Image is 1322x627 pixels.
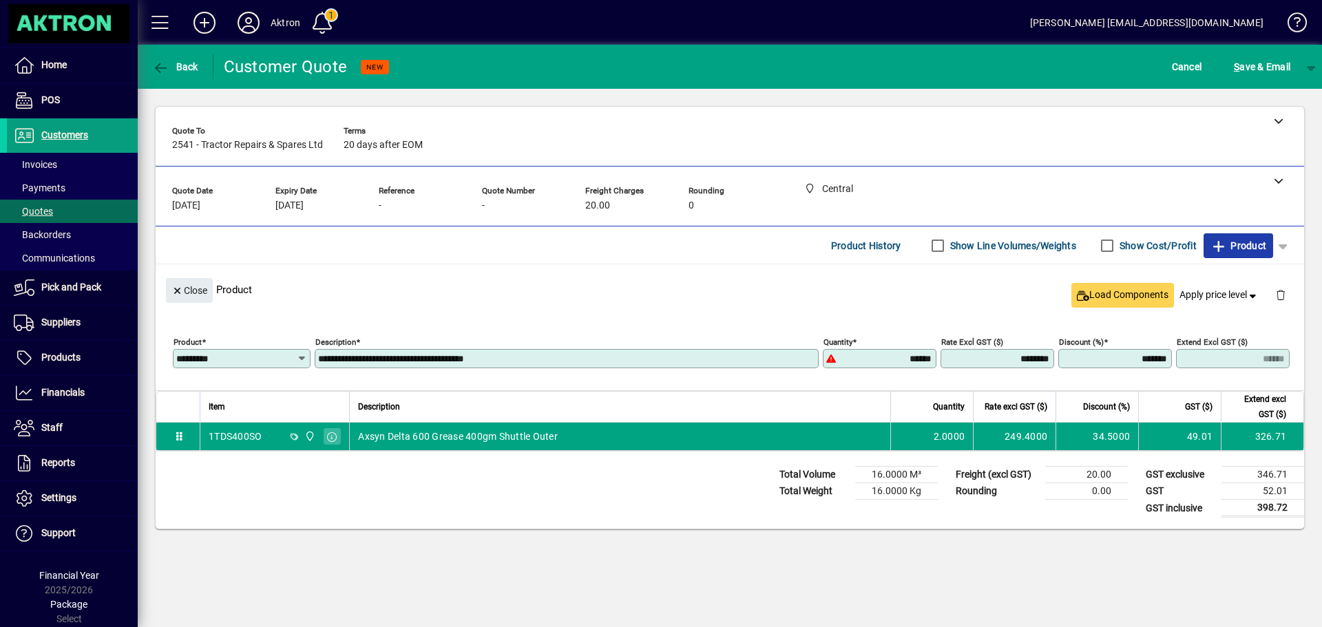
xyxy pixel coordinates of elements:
[1234,56,1290,78] span: ave & Email
[7,446,138,480] a: Reports
[949,483,1045,500] td: Rounding
[39,570,99,581] span: Financial Year
[1045,467,1128,483] td: 20.00
[138,54,213,79] app-page-header-button: Back
[14,182,65,193] span: Payments
[41,422,63,433] span: Staff
[7,176,138,200] a: Payments
[366,63,384,72] span: NEW
[7,246,138,270] a: Communications
[315,337,356,347] mat-label: Description
[1059,337,1104,347] mat-label: Discount (%)
[689,200,694,211] span: 0
[982,429,1047,443] div: 249.4000
[227,10,271,35] button: Profile
[182,10,227,35] button: Add
[1174,283,1265,308] button: Apply price level
[934,429,965,443] span: 2.0000
[1138,423,1221,450] td: 49.01
[14,159,57,170] span: Invoices
[162,284,216,296] app-page-header-button: Close
[7,411,138,445] a: Staff
[7,223,138,246] a: Backorders
[50,599,87,610] span: Package
[1045,483,1128,500] td: 0.00
[1071,283,1174,308] button: Load Components
[41,387,85,398] span: Financials
[585,200,610,211] span: 20.00
[275,200,304,211] span: [DATE]
[7,153,138,176] a: Invoices
[831,235,901,257] span: Product History
[1179,288,1259,302] span: Apply price level
[1139,500,1221,517] td: GST inclusive
[823,337,852,347] mat-label: Quantity
[1177,337,1248,347] mat-label: Extend excl GST ($)
[7,270,138,305] a: Pick and Pack
[7,83,138,118] a: POS
[1221,500,1304,517] td: 398.72
[358,429,558,443] span: Axsyn Delta 600 Grease 400gm Shuttle Outer
[41,59,67,70] span: Home
[855,483,938,500] td: 16.0000 Kg
[41,457,75,468] span: Reports
[14,253,95,264] span: Communications
[41,281,101,293] span: Pick and Pack
[1210,235,1266,257] span: Product
[41,527,76,538] span: Support
[271,12,300,34] div: Aktron
[1277,3,1305,47] a: Knowledge Base
[7,376,138,410] a: Financials
[773,467,855,483] td: Total Volume
[1221,423,1303,450] td: 326.71
[826,233,907,258] button: Product History
[7,341,138,375] a: Products
[949,467,1045,483] td: Freight (excl GST)
[1264,288,1297,301] app-page-header-button: Delete
[482,200,485,211] span: -
[773,483,855,500] td: Total Weight
[14,206,53,217] span: Quotes
[14,229,71,240] span: Backorders
[1117,239,1197,253] label: Show Cost/Profit
[1056,423,1138,450] td: 34.5000
[7,200,138,223] a: Quotes
[224,56,348,78] div: Customer Quote
[947,239,1076,253] label: Show Line Volumes/Weights
[1172,56,1202,78] span: Cancel
[379,200,381,211] span: -
[1083,399,1130,414] span: Discount (%)
[1221,483,1304,500] td: 52.01
[7,516,138,551] a: Support
[171,279,207,302] span: Close
[174,337,202,347] mat-label: Product
[1230,392,1286,422] span: Extend excl GST ($)
[172,200,200,211] span: [DATE]
[1139,467,1221,483] td: GST exclusive
[1077,288,1168,302] span: Load Components
[1139,483,1221,500] td: GST
[7,306,138,340] a: Suppliers
[855,467,938,483] td: 16.0000 M³
[1030,12,1263,34] div: [PERSON_NAME] [EMAIL_ADDRESS][DOMAIN_NAME]
[1221,467,1304,483] td: 346.71
[172,140,323,151] span: 2541 - Tractor Repairs & Spares Ltd
[1227,54,1297,79] button: Save & Email
[149,54,202,79] button: Back
[166,278,213,303] button: Close
[41,129,88,140] span: Customers
[41,352,81,363] span: Products
[1264,278,1297,311] button: Delete
[209,429,262,443] div: 1TDS400SO
[7,48,138,83] a: Home
[1168,54,1206,79] button: Cancel
[358,399,400,414] span: Description
[41,94,60,105] span: POS
[209,399,225,414] span: Item
[933,399,965,414] span: Quantity
[7,481,138,516] a: Settings
[1204,233,1273,258] button: Product
[985,399,1047,414] span: Rate excl GST ($)
[41,492,76,503] span: Settings
[941,337,1003,347] mat-label: Rate excl GST ($)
